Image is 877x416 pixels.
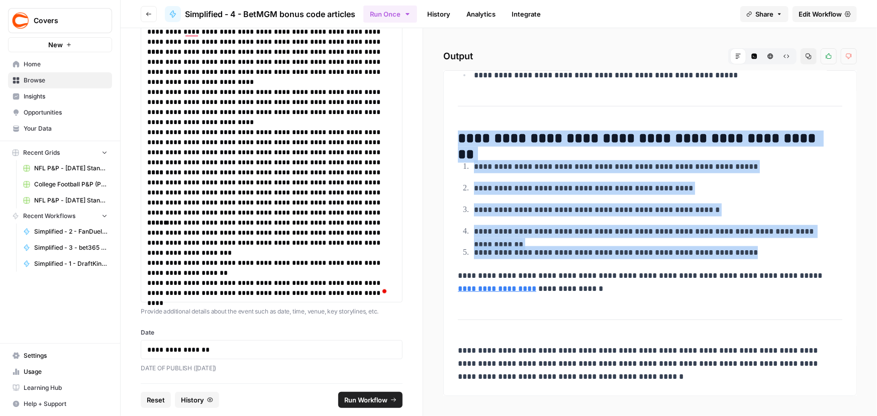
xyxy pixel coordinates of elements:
a: Learning Hub [8,380,112,396]
a: Insights [8,88,112,105]
span: Opportunities [24,108,108,117]
button: Workspace: Covers [8,8,112,33]
span: Home [24,60,108,69]
a: Simplified - 3 - bet365 bonus code articles [19,240,112,256]
button: Recent Workflows [8,209,112,224]
span: Simplified - 4 - BetMGM bonus code articles [185,8,355,20]
button: Reset [141,392,171,408]
a: Edit Workflow [793,6,857,22]
a: Simplified - 2 - FanDuel promo code articles [19,224,112,240]
span: College Football P&P (Production) Grid (3) [34,180,108,189]
a: Usage [8,364,112,380]
span: Your Data [24,124,108,133]
a: Simplified - 1 - DraftKings promo code articles [19,256,112,272]
span: Covers [34,16,94,26]
p: Provide additional details about the event such as date, time, venue, key storylines, etc. [141,306,403,317]
span: Simplified - 3 - bet365 bonus code articles [34,243,108,252]
button: History [175,392,219,408]
span: Simplified - 1 - DraftKings promo code articles [34,259,108,268]
span: Simplified - 2 - FanDuel promo code articles [34,227,108,236]
span: Usage [24,367,108,376]
span: Reset [147,395,165,405]
button: Share [740,6,789,22]
span: Help + Support [24,399,108,408]
span: Recent Workflows [23,212,75,221]
a: College Football P&P (Production) Grid (3) [19,176,112,192]
span: Recent Grids [23,148,60,157]
span: Learning Hub [24,383,108,392]
span: NFL P&P - [DATE] Standard (Production) Grid (3) [34,164,108,173]
span: History [181,395,204,405]
span: Share [755,9,773,19]
a: Opportunities [8,105,112,121]
a: NFL P&P - [DATE] Standard (Production) Grid (3) [19,160,112,176]
a: Your Data [8,121,112,137]
label: Date [141,328,403,337]
button: Help + Support [8,396,112,412]
a: Integrate [506,6,547,22]
a: NFL P&P - [DATE] Standard (Production) Grid (2) [19,192,112,209]
img: Covers Logo [12,12,30,30]
a: Simplified - 4 - BetMGM bonus code articles [165,6,355,22]
span: Run Workflow [344,395,387,405]
a: Home [8,56,112,72]
a: History [421,6,456,22]
span: Edit Workflow [799,9,842,19]
button: Recent Grids [8,145,112,160]
span: New [48,40,63,50]
button: New [8,37,112,52]
span: Settings [24,351,108,360]
button: Run Workflow [338,392,403,408]
a: Settings [8,348,112,364]
button: Run Once [363,6,417,23]
h2: Output [443,48,857,64]
span: NFL P&P - [DATE] Standard (Production) Grid (2) [34,196,108,205]
a: Browse [8,72,112,88]
p: DATE OF PUBLISH ([DATE]) [141,363,403,373]
a: Analytics [460,6,502,22]
span: Insights [24,92,108,101]
span: Browse [24,76,108,85]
